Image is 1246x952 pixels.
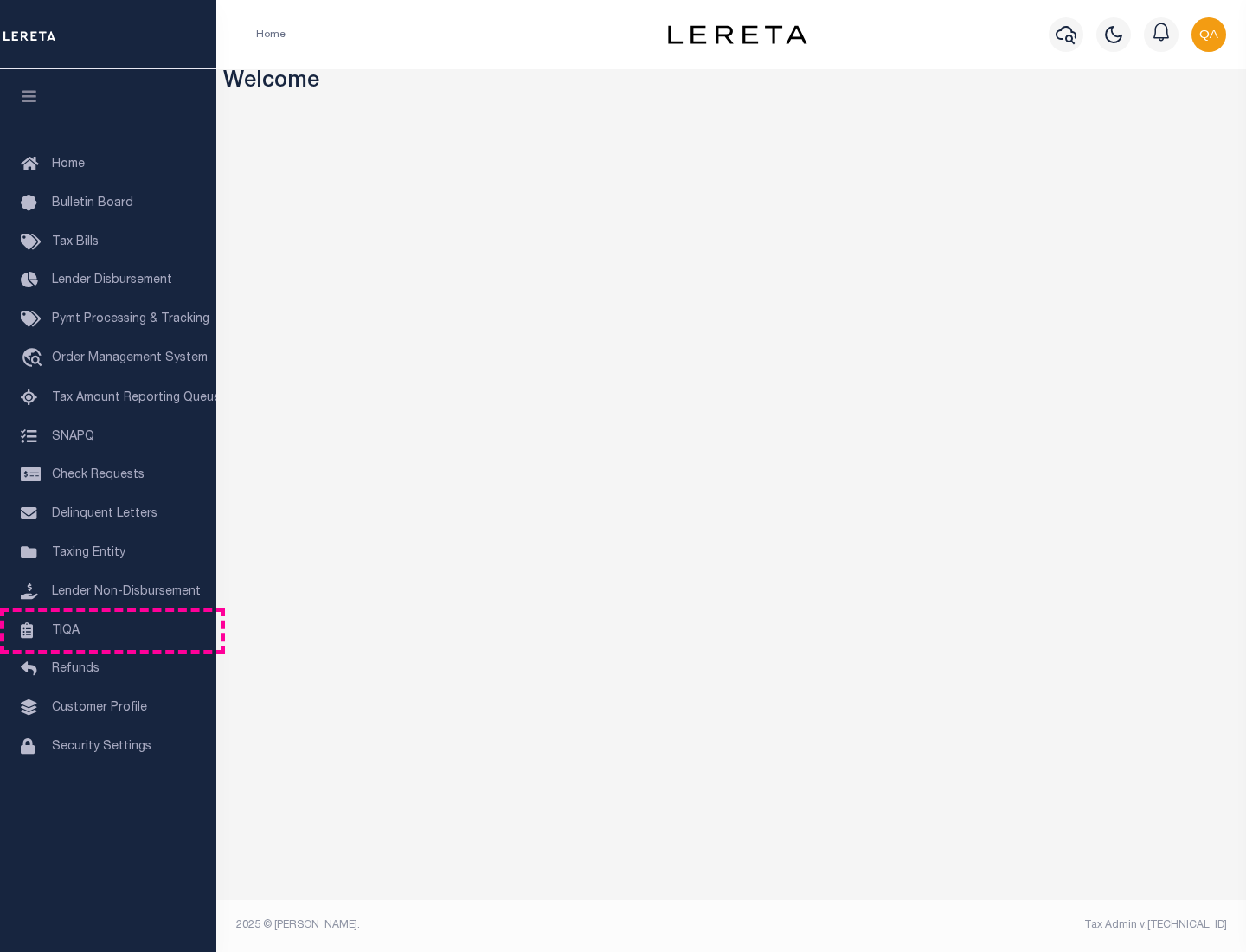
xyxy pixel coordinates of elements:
[52,663,100,675] span: Refunds
[52,197,133,209] span: Bulletin Board
[52,508,157,520] span: Delinquent Letters
[52,274,172,286] span: Lender Disbursement
[668,25,806,44] img: logo-dark.svg
[21,348,48,370] i: travel_explore
[52,741,151,753] span: Security Settings
[52,702,147,714] span: Customer Profile
[52,430,94,442] span: SNAPQ
[223,917,732,933] div: 2025 © [PERSON_NAME].
[52,547,125,559] span: Taxing Entity
[52,313,209,325] span: Pymt Processing & Tracking
[223,69,1240,96] h3: Welcome
[52,469,145,481] span: Check Requests
[52,352,208,364] span: Order Management System
[52,158,85,170] span: Home
[52,624,80,636] span: TIQA
[52,392,221,404] span: Tax Amount Reporting Queue
[256,27,286,42] li: Home
[52,236,99,248] span: Tax Bills
[52,586,201,598] span: Lender Non-Disbursement
[744,917,1227,933] div: Tax Admin v.[TECHNICAL_ID]
[1191,17,1226,52] img: svg+xml;base64,PHN2ZyB4bWxucz0iaHR0cDovL3d3dy53My5vcmcvMjAwMC9zdmciIHBvaW50ZXItZXZlbnRzPSJub25lIi...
